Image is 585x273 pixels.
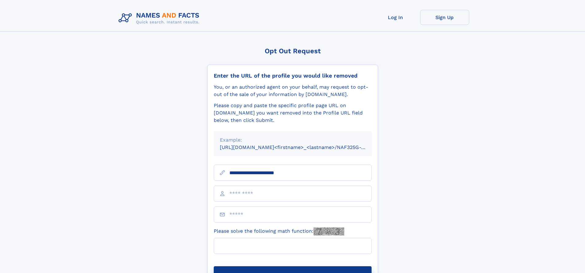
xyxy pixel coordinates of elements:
small: [URL][DOMAIN_NAME]<firstname>_<lastname>/NAF325G-xxxxxxxx [220,144,383,150]
a: Log In [371,10,420,25]
a: Sign Up [420,10,469,25]
label: Please solve the following math function: [214,227,344,235]
div: Opt Out Request [207,47,378,55]
div: You, or an authorized agent on your behalf, may request to opt-out of the sale of your informatio... [214,83,372,98]
img: Logo Names and Facts [116,10,205,26]
div: Please copy and paste the specific profile page URL on [DOMAIN_NAME] you want removed into the Pr... [214,102,372,124]
div: Example: [220,136,365,144]
div: Enter the URL of the profile you would like removed [214,72,372,79]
